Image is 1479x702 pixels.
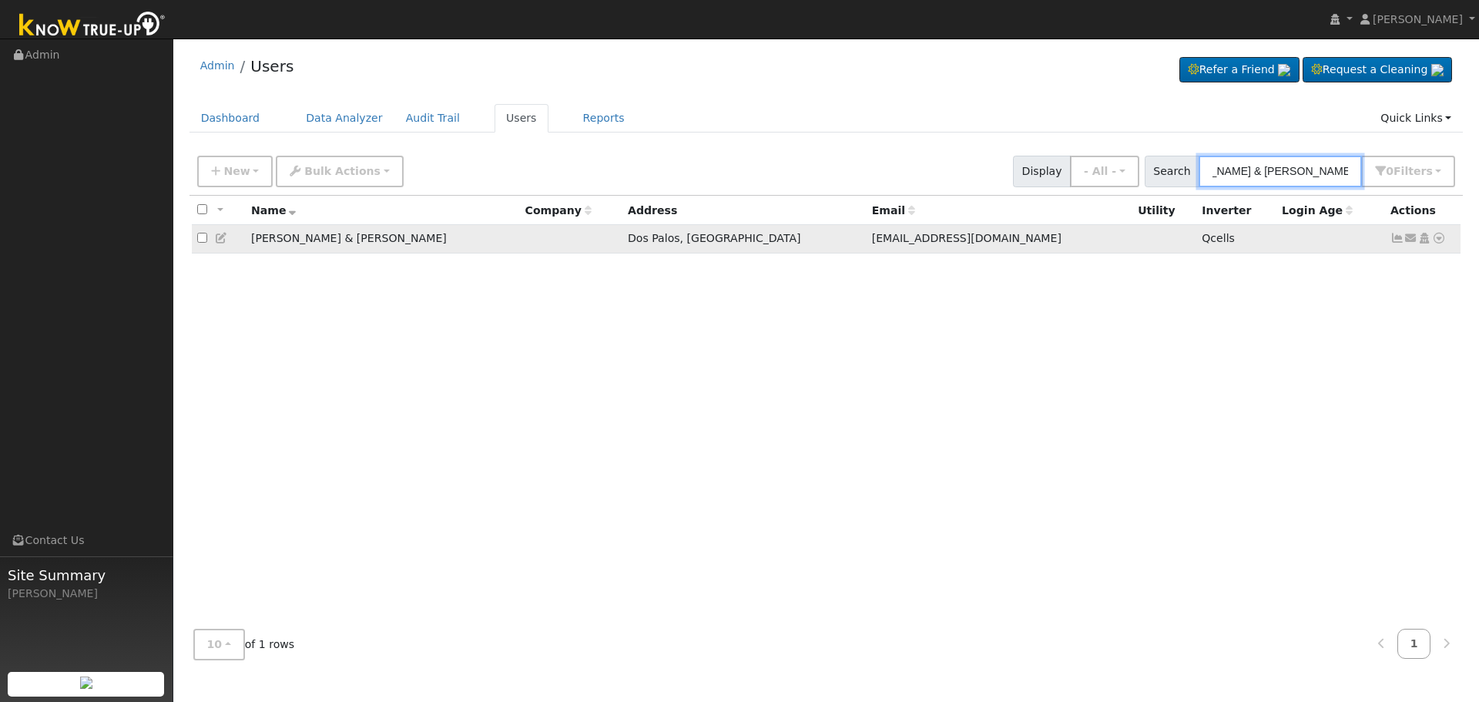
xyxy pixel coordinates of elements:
[1282,204,1353,217] span: Days since last login
[276,156,403,187] button: Bulk Actions
[251,204,297,217] span: Name
[1138,203,1191,219] div: Utility
[1432,230,1446,247] a: Other actions
[1390,232,1404,244] a: Show Graph
[1373,13,1463,25] span: [PERSON_NAME]
[1361,156,1455,187] button: 0Filters
[304,165,381,177] span: Bulk Actions
[1179,57,1300,83] a: Refer a Friend
[8,586,165,602] div: [PERSON_NAME]
[8,565,165,586] span: Site Summary
[622,225,867,254] td: Dos Palos, [GEOGRAPHIC_DATA]
[1145,156,1199,187] span: Search
[495,104,548,133] a: Users
[1417,232,1431,244] a: Login As
[246,225,520,254] td: [PERSON_NAME] & [PERSON_NAME]
[200,59,235,72] a: Admin
[12,8,173,43] img: Know True-Up
[193,629,295,660] span: of 1 rows
[572,104,636,133] a: Reports
[525,204,592,217] span: Company name
[1404,230,1418,247] a: betty75puppies@yahoo.com
[189,104,272,133] a: Dashboard
[294,104,394,133] a: Data Analyzer
[872,232,1061,244] span: [EMAIL_ADDRESS][DOMAIN_NAME]
[193,629,245,660] button: 10
[250,57,293,76] a: Users
[1393,165,1433,177] span: Filter
[872,204,915,217] span: Email
[80,677,92,689] img: retrieve
[1199,156,1362,187] input: Search
[1303,57,1452,83] a: Request a Cleaning
[628,203,861,219] div: Address
[1013,156,1071,187] span: Display
[1369,104,1463,133] a: Quick Links
[197,156,273,187] button: New
[1202,232,1235,244] span: Qcells
[207,638,223,650] span: 10
[1397,629,1431,659] a: 1
[1070,156,1139,187] button: - All -
[394,104,471,133] a: Audit Trail
[223,165,250,177] span: New
[1278,64,1290,76] img: retrieve
[1202,203,1271,219] div: Inverter
[1431,64,1444,76] img: retrieve
[1390,203,1455,219] div: Actions
[1426,165,1432,177] span: s
[215,232,229,244] a: Edit User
